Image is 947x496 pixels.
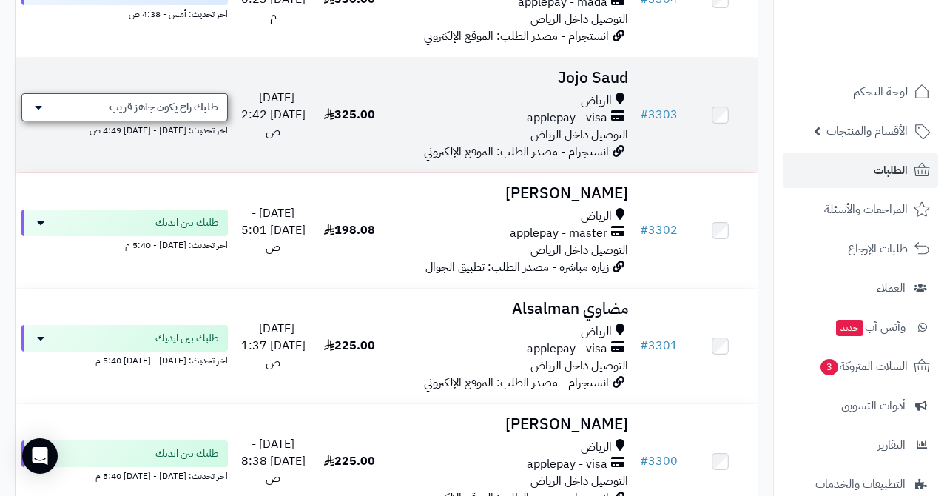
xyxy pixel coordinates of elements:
[783,74,938,110] a: لوحة التحكم
[581,208,612,225] span: الرياض
[530,357,628,375] span: التوصيل داخل الرياض
[877,435,906,455] span: التقارير
[424,27,609,45] span: انستجرام - مصدر الطلب: الموقع الإلكتروني
[527,341,607,358] span: applepay - visa
[848,238,908,259] span: طلبات الإرجاع
[783,231,938,267] a: طلبات الإرجاع
[393,301,628,318] h3: مضاوي Alsalman
[783,388,938,423] a: أدوات التسويق
[241,89,306,141] span: [DATE] - [DATE] 2:42 ص
[640,337,648,355] span: #
[324,452,375,470] span: 225.00
[836,320,863,336] span: جديد
[783,309,938,345] a: وآتس آبجديد
[783,192,938,227] a: المراجعات والأسئلة
[841,395,906,416] span: أدوات التسويق
[155,446,219,461] span: طلبك بين ايديك
[21,5,228,21] div: اخر تحديث: أمس - 4:38 ص
[241,204,306,256] span: [DATE] - [DATE] 5:01 ص
[21,467,228,483] div: اخر تحديث: [DATE] - [DATE] 5:40 م
[21,236,228,252] div: اخر تحديث: [DATE] - 5:40 م
[640,221,678,239] a: #3302
[815,474,906,495] span: التطبيقات والخدمات
[530,10,628,28] span: التوصيل داخل الرياض
[783,427,938,463] a: التقارير
[393,416,628,433] h3: [PERSON_NAME]
[874,160,908,181] span: الطلبات
[425,258,609,276] span: زيارة مباشرة - مصدر الطلب: تطبيق الجوال
[424,143,609,161] span: انستجرام - مصدر الطلب: الموقع الإلكتروني
[424,374,609,392] span: انستجرام - مصدر الطلب: الموقع الإلكتروني
[155,331,219,346] span: طلبك بين ايديك
[640,106,678,124] a: #3303
[783,270,938,306] a: العملاء
[109,100,218,115] span: طلبك راح يكون جاهز قريب
[640,221,648,239] span: #
[640,337,678,355] a: #3301
[393,185,628,202] h3: [PERSON_NAME]
[835,317,906,338] span: وآتس آب
[155,215,219,230] span: طلبك بين ايديك
[826,121,908,141] span: الأقسام والمنتجات
[581,93,612,110] span: الرياض
[530,241,628,259] span: التوصيل داخل الرياض
[22,438,58,474] div: Open Intercom Messenger
[510,225,607,242] span: applepay - master
[824,199,908,220] span: المراجعات والأسئلة
[640,452,648,470] span: #
[530,126,628,144] span: التوصيل داخل الرياض
[241,320,306,372] span: [DATE] - [DATE] 1:37 ص
[783,349,938,384] a: السلات المتروكة3
[324,337,375,355] span: 225.00
[393,70,628,87] h3: Jojo Saud
[530,472,628,490] span: التوصيل داخل الرياض
[640,106,648,124] span: #
[581,324,612,341] span: الرياض
[581,439,612,456] span: الرياض
[640,452,678,470] a: #3300
[783,153,938,188] a: الطلبات
[527,456,607,473] span: applepay - visa
[819,356,908,377] span: السلات المتروكة
[241,435,306,487] span: [DATE] - [DATE] 8:38 ص
[21,121,228,137] div: اخر تحديث: [DATE] - [DATE] 4:49 ص
[853,81,908,102] span: لوحة التحكم
[21,352,228,367] div: اخر تحديث: [DATE] - [DATE] 5:40 م
[324,221,375,239] span: 198.08
[324,106,375,124] span: 325.00
[527,110,607,127] span: applepay - visa
[820,359,838,375] span: 3
[877,278,906,298] span: العملاء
